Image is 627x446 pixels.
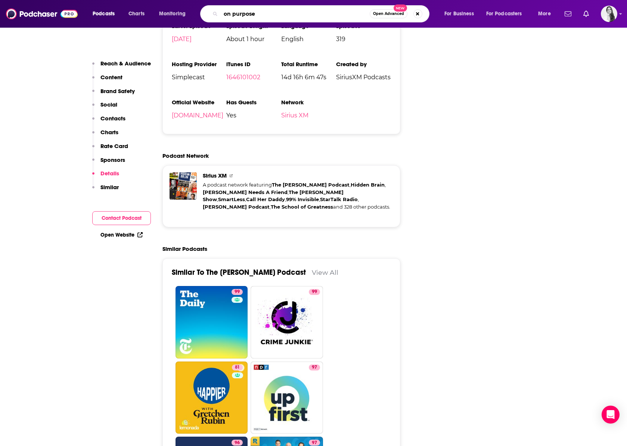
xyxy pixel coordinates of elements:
span: About 1 hour [226,36,281,43]
span: , [385,182,386,188]
span: Logged in as justina19148 [601,6,617,22]
h3: Hosting Provider [172,61,227,68]
input: Search podcasts, credits, & more... [221,8,370,20]
a: StarTalk Radio [320,196,358,202]
p: Similar [100,184,119,191]
a: Charts [124,8,149,20]
p: Social [100,101,117,108]
img: The Mel Robbins Podcast [168,167,180,179]
a: Sirius XM [281,112,308,119]
span: New [394,4,407,12]
span: English [281,36,336,43]
button: open menu [533,8,560,20]
img: Joel Osteen Podcast [186,192,198,204]
p: Content [100,74,122,81]
a: [DATE] [172,36,192,43]
p: Reach & Audience [100,60,151,67]
img: Conan O’Brien Needs A Friend [189,170,202,183]
span: For Business [444,9,474,19]
button: Open AdvancedNew [370,9,407,18]
a: Sirius XM [170,172,197,200]
span: More [538,9,551,19]
a: [PERSON_NAME] Podcast [203,204,270,210]
img: Call Her Daddy [187,181,200,194]
p: Details [100,170,119,177]
span: 319 [336,36,391,43]
img: Podchaser - Follow, Share and Rate Podcasts [6,7,78,21]
img: User Profile [601,6,617,22]
a: The School of Greatness [271,204,333,210]
a: 97 [309,440,320,446]
span: Yes [226,112,281,119]
span: , [350,182,351,188]
img: SmartLess [177,179,189,192]
a: 97 [309,365,320,370]
span: Charts [128,9,145,19]
h3: Total Runtime [281,61,336,68]
p: Sponsors [100,156,125,163]
span: , [285,196,286,202]
a: SmartLess [218,196,245,202]
h3: Network [281,99,336,106]
img: Hidden Brain [179,169,191,181]
h2: Podcast Network [162,152,209,159]
a: 99 [176,286,248,359]
a: 99 [309,289,320,295]
span: For Podcasters [486,9,522,19]
a: View All [312,268,338,276]
a: 1646101002 [226,74,260,81]
span: , [358,196,359,202]
h3: iTunes ID [226,61,281,68]
a: 99 [251,286,323,359]
button: Reach & Audience [92,60,151,74]
a: Show notifications dropdown [562,7,574,20]
span: Simplecast [172,74,227,81]
button: open menu [154,8,195,20]
button: Content [92,74,122,87]
h3: Official Website [172,99,227,106]
a: Call Her Daddy [246,196,285,202]
button: open menu [439,8,483,20]
h3: Has Guests [226,99,281,106]
span: , [245,196,246,202]
span: Podcasts [93,9,115,19]
a: 81 [176,362,248,434]
span: , [319,196,320,202]
div: A podcast network featuring and 328 other podcasts. [203,181,394,210]
a: Open Website [100,232,143,238]
span: 97 [312,364,317,371]
button: Similar [92,184,119,197]
a: [PERSON_NAME] Needs A Friend [203,189,288,195]
p: Contacts [100,115,125,122]
span: , [270,204,271,210]
button: Show profile menu [601,6,617,22]
span: , [217,196,218,202]
a: 96 [232,440,243,446]
a: Similar To The [PERSON_NAME] Podcast [172,268,306,277]
a: Sirius XM [203,172,233,179]
button: open menu [87,8,124,20]
span: 99 [312,288,317,296]
button: Rate Card [92,142,128,156]
a: Show notifications dropdown [580,7,592,20]
a: 97 [251,362,323,434]
button: Details [92,170,119,184]
a: 99% Invisible [286,196,319,202]
h2: Similar Podcasts [162,245,207,252]
button: Contact Podcast [92,211,151,225]
span: 81 [235,364,240,371]
button: Social [92,101,117,115]
span: SiriusXM Podcasts [336,74,391,81]
h3: Created by [336,61,391,68]
img: StarTalk Radio [175,190,187,203]
img: The Megyn Kelly Show [166,178,178,190]
a: [DOMAIN_NAME] [172,112,223,119]
span: , [288,189,289,195]
a: 81 [232,365,243,370]
div: Search podcasts, credits, & more... [207,5,437,22]
a: The [PERSON_NAME] Podcast [272,182,350,188]
span: Open Advanced [373,12,404,16]
span: 14d 16h 6m 47s [281,74,336,81]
